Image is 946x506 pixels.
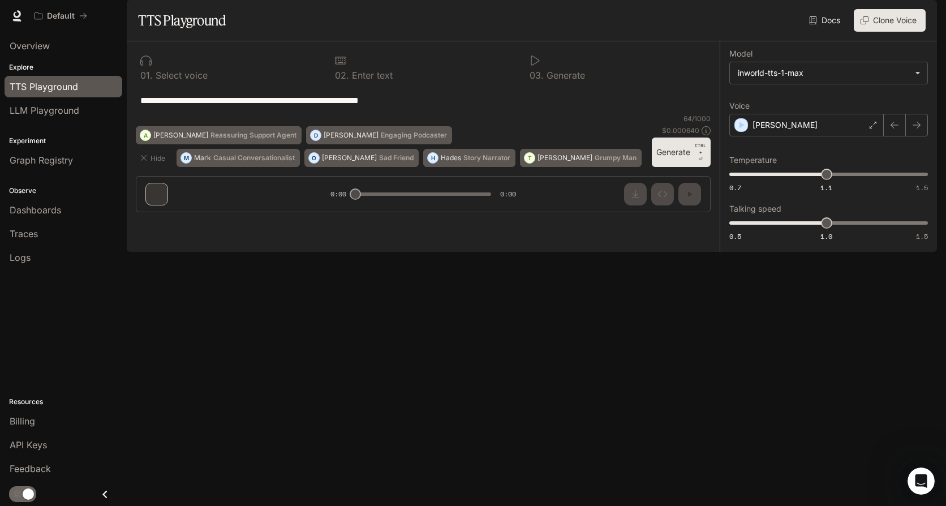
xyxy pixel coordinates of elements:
[524,149,535,167] div: T
[311,126,321,144] div: D
[463,155,510,161] p: Story Narrator
[729,231,741,241] span: 0.5
[544,71,585,80] p: Generate
[349,71,393,80] p: Enter text
[738,67,909,79] div: inworld-tts-1-max
[213,155,295,161] p: Casual Conversationalist
[730,62,927,84] div: inworld-tts-1-max
[136,149,172,167] button: Hide
[729,205,781,213] p: Talking speed
[47,11,75,21] p: Default
[752,119,818,131] p: [PERSON_NAME]
[423,149,515,167] button: HHadesStory Narrator
[820,183,832,192] span: 1.1
[520,149,642,167] button: T[PERSON_NAME]Grumpy Man
[379,155,414,161] p: Sad Friend
[729,102,750,110] p: Voice
[304,149,419,167] button: O[PERSON_NAME]Sad Friend
[322,155,377,161] p: [PERSON_NAME]
[820,231,832,241] span: 1.0
[335,71,349,80] p: 0 2 .
[140,71,153,80] p: 0 1 .
[136,126,302,144] button: A[PERSON_NAME]Reassuring Support Agent
[140,126,150,144] div: A
[210,132,296,139] p: Reassuring Support Agent
[695,142,706,156] p: CTRL +
[381,132,447,139] p: Engaging Podcaster
[324,132,379,139] p: [PERSON_NAME]
[153,132,208,139] p: [PERSON_NAME]
[181,149,191,167] div: M
[854,9,926,32] button: Clone Voice
[683,114,711,123] p: 64 / 1000
[729,183,741,192] span: 0.7
[309,149,319,167] div: O
[729,156,777,164] p: Temperature
[537,155,592,161] p: [PERSON_NAME]
[729,50,752,58] p: Model
[428,149,438,167] div: H
[662,126,699,135] p: $ 0.000640
[916,183,928,192] span: 1.5
[138,9,226,32] h1: TTS Playground
[652,138,711,167] button: GenerateCTRL +⏎
[530,71,544,80] p: 0 3 .
[306,126,452,144] button: D[PERSON_NAME]Engaging Podcaster
[807,9,845,32] a: Docs
[916,231,928,241] span: 1.5
[177,149,300,167] button: MMarkCasual Conversationalist
[595,155,637,161] p: Grumpy Man
[695,142,706,162] p: ⏎
[194,155,211,161] p: Mark
[153,71,208,80] p: Select voice
[29,5,92,27] button: All workspaces
[441,155,461,161] p: Hades
[908,468,935,495] iframe: Intercom live chat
